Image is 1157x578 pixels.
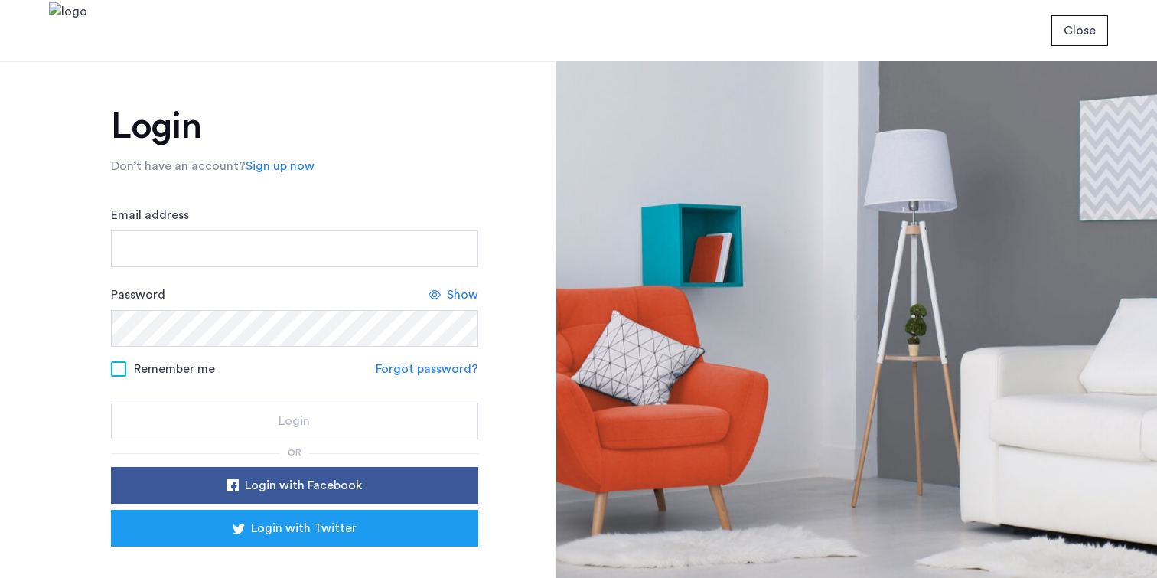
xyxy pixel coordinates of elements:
[111,286,165,304] label: Password
[447,286,478,304] span: Show
[279,412,310,430] span: Login
[49,2,87,60] img: logo
[111,467,478,504] button: button
[111,403,478,439] button: button
[111,206,189,224] label: Email address
[111,510,478,547] button: button
[111,160,246,172] span: Don’t have an account?
[134,360,215,378] span: Remember me
[1051,15,1108,46] button: button
[376,360,478,378] a: Forgot password?
[1064,21,1096,40] span: Close
[245,476,362,495] span: Login with Facebook
[288,448,301,457] span: or
[251,519,357,537] span: Login with Twitter
[246,157,315,175] a: Sign up now
[111,108,478,145] h1: Login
